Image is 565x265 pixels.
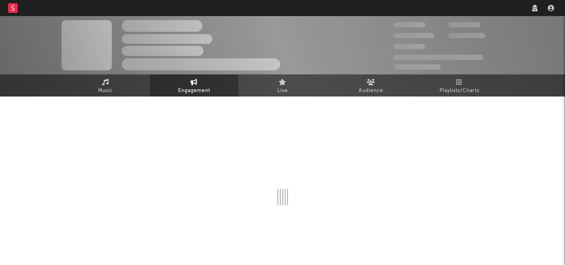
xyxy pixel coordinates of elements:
[327,74,415,97] a: Audience
[62,74,150,97] a: Music
[440,86,479,96] span: Playlists/Charts
[448,33,485,38] span: 1,000,000
[393,44,425,49] span: 100,000
[415,74,504,97] a: Playlists/Charts
[393,33,434,38] span: 50,000,000
[448,22,480,27] span: 100,000
[393,55,483,60] span: 50,000,000 Monthly Listeners
[359,86,383,96] span: Audience
[178,86,210,96] span: Engagement
[98,86,113,96] span: Music
[150,74,238,97] a: Engagement
[393,22,425,27] span: 300,000
[238,74,327,97] a: Live
[277,86,288,96] span: Live
[393,64,441,70] span: Jump Score: 85.0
